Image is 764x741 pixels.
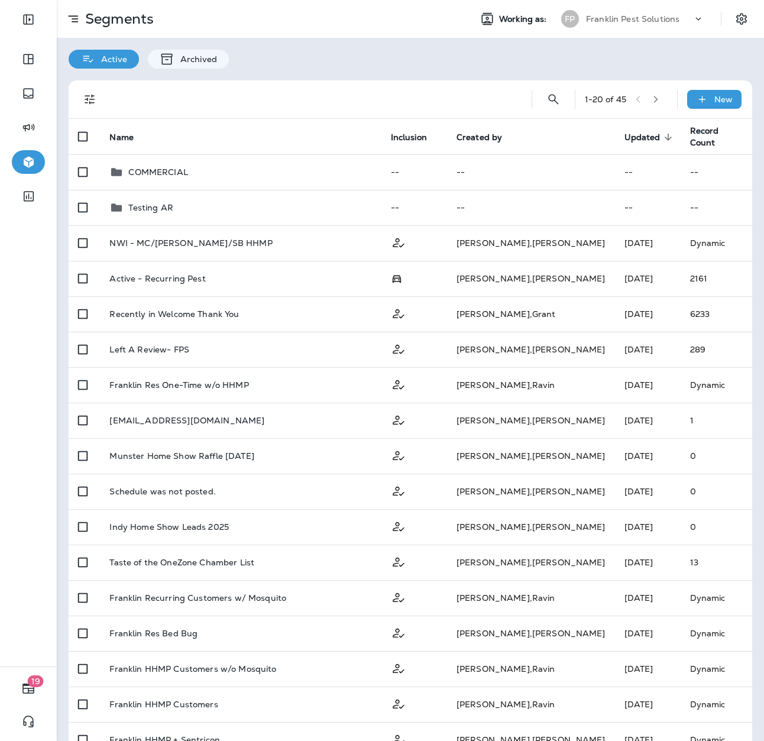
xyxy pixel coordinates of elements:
[681,474,752,509] td: 0
[615,367,681,403] td: [DATE]
[731,8,752,30] button: Settings
[447,616,615,651] td: [PERSON_NAME] , [PERSON_NAME]
[681,296,752,332] td: 6233
[391,378,406,389] span: Customer Only
[391,132,442,143] span: Inclusion
[109,522,229,532] p: Indy Home Show Leads 2025
[109,700,218,709] p: Franklin HHMP Customers
[681,261,752,296] td: 2161
[561,10,579,28] div: FP
[681,403,752,438] td: 1
[447,580,615,616] td: [PERSON_NAME] , Ravin
[457,132,502,143] span: Created by
[95,54,127,64] p: Active
[681,332,752,367] td: 289
[624,132,661,143] span: Updated
[447,509,615,545] td: [PERSON_NAME] , [PERSON_NAME]
[615,545,681,580] td: [DATE]
[615,438,681,474] td: [DATE]
[542,88,565,111] button: Search Segments
[391,414,406,425] span: Customer Only
[391,556,406,567] span: Customer Only
[681,438,752,474] td: 0
[447,403,615,438] td: [PERSON_NAME] , [PERSON_NAME]
[447,545,615,580] td: [PERSON_NAME] , [PERSON_NAME]
[391,591,406,602] span: Customer Only
[109,558,254,567] p: Taste of the OneZone Chamber List
[615,261,681,296] td: [DATE]
[615,616,681,651] td: [DATE]
[109,487,215,496] p: Schedule was not posted.
[447,154,615,190] td: --
[586,14,679,24] p: Franklin Pest Solutions
[109,132,134,143] span: Name
[12,677,45,700] button: 19
[624,132,676,143] span: Updated
[109,451,254,461] p: Munster Home Show Raffle [DATE]
[615,332,681,367] td: [DATE]
[391,485,406,496] span: Customer Only
[78,88,102,111] button: Filters
[109,416,264,425] p: [EMAIL_ADDRESS][DOMAIN_NAME]
[391,273,403,283] span: Possession
[391,449,406,460] span: Customer Only
[447,474,615,509] td: [PERSON_NAME] , [PERSON_NAME]
[714,95,733,104] p: New
[447,261,615,296] td: [PERSON_NAME] , [PERSON_NAME]
[499,14,549,24] span: Working as:
[447,651,615,687] td: [PERSON_NAME] , Ravin
[681,154,752,190] td: --
[615,190,681,225] td: --
[109,593,286,603] p: Franklin Recurring Customers w/ Mosquito
[28,675,44,687] span: 19
[174,54,217,64] p: Archived
[109,274,205,283] p: Active - Recurring Pest
[128,167,187,177] p: COMMERCIAL
[681,367,752,403] td: Dynamic
[391,343,406,354] span: Customer Only
[391,627,406,638] span: Customer Only
[681,190,752,225] td: --
[681,616,752,651] td: Dynamic
[681,509,752,545] td: 0
[109,238,272,248] p: NWI - MC/[PERSON_NAME]/SB HHMP
[681,651,752,687] td: Dynamic
[447,296,615,332] td: [PERSON_NAME] , Grant
[615,580,681,616] td: [DATE]
[109,629,198,638] p: Franklin Res Bed Bug
[80,10,154,28] p: Segments
[109,664,276,674] p: Franklin HHMP Customers w/o Mosquito
[381,190,447,225] td: --
[381,154,447,190] td: --
[447,367,615,403] td: [PERSON_NAME] , Ravin
[615,687,681,722] td: [DATE]
[615,403,681,438] td: [DATE]
[109,380,248,390] p: Franklin Res One-Time w/o HHMP
[615,509,681,545] td: [DATE]
[681,580,752,616] td: Dynamic
[128,203,173,212] p: Testing AR
[109,345,189,354] p: Left A Review- FPS
[585,95,626,104] div: 1 - 20 of 45
[615,651,681,687] td: [DATE]
[690,125,719,148] span: Record Count
[457,132,517,143] span: Created by
[109,309,239,319] p: Recently in Welcome Thank You
[615,296,681,332] td: [DATE]
[681,687,752,722] td: Dynamic
[391,132,427,143] span: Inclusion
[391,237,406,247] span: Customer Only
[391,520,406,531] span: Customer Only
[447,332,615,367] td: [PERSON_NAME] , [PERSON_NAME]
[391,662,406,673] span: Customer Only
[447,438,615,474] td: [PERSON_NAME] , [PERSON_NAME]
[12,8,45,31] button: Expand Sidebar
[391,308,406,318] span: Customer Only
[447,687,615,722] td: [PERSON_NAME] , Ravin
[681,225,752,261] td: Dynamic
[615,474,681,509] td: [DATE]
[615,154,681,190] td: --
[447,190,615,225] td: --
[391,698,406,708] span: Customer Only
[681,545,752,580] td: 13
